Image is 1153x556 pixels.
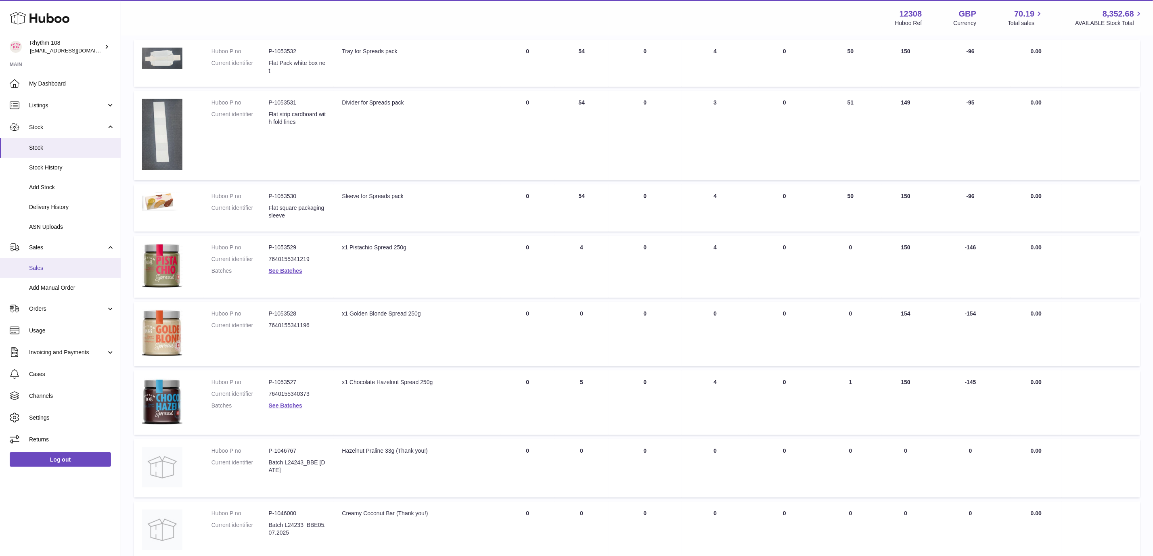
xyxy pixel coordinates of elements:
[881,302,931,366] td: 154
[682,236,749,298] td: 4
[342,244,492,251] div: x1 Pistachio Spread 250g
[211,510,269,517] dt: Huboo P no
[269,255,326,263] dd: 7640155341219
[500,184,555,232] td: 0
[609,184,681,232] td: 0
[820,370,881,435] td: 1
[555,370,609,435] td: 5
[211,322,269,329] dt: Current identifier
[930,302,1011,366] td: -154
[820,184,881,232] td: 50
[142,447,182,487] img: product image
[682,184,749,232] td: 4
[269,192,326,200] dd: P-1053530
[142,244,182,288] img: product image
[1014,8,1034,19] span: 70.19
[820,439,881,497] td: 0
[682,370,749,435] td: 4
[342,310,492,318] div: x1 Golden Blonde Spread 250g
[342,48,492,55] div: Tray for Spreads pack
[930,439,1011,497] td: 0
[269,204,326,219] dd: Flat square packaging sleeve
[783,447,786,454] span: 0
[29,164,115,171] span: Stock History
[269,447,326,455] dd: P-1046767
[29,305,106,313] span: Orders
[342,99,492,107] div: Divider for Spreads pack
[30,47,119,54] span: [EMAIL_ADDRESS][DOMAIN_NAME]
[10,452,111,467] a: Log out
[29,436,115,443] span: Returns
[1008,19,1044,27] span: Total sales
[1008,8,1044,27] a: 70.19 Total sales
[500,91,555,181] td: 0
[29,327,115,334] span: Usage
[1103,8,1134,19] span: 8,352.68
[959,8,976,19] strong: GBP
[881,184,931,232] td: 150
[930,370,1011,435] td: -145
[555,439,609,497] td: 0
[211,390,269,398] dt: Current identifier
[682,91,749,181] td: 3
[820,236,881,298] td: 0
[29,80,115,88] span: My Dashboard
[555,236,609,298] td: 4
[783,244,786,251] span: 0
[269,402,302,409] a: See Batches
[342,447,492,455] div: Hazelnut Praline 33g (Thank you!)
[269,111,326,126] dd: Flat strip cardboard with fold lines
[211,521,269,537] dt: Current identifier
[269,390,326,398] dd: 7640155340373
[211,244,269,251] dt: Huboo P no
[1031,447,1042,454] span: 0.00
[269,244,326,251] dd: P-1053529
[930,184,1011,232] td: -96
[820,302,881,366] td: 0
[211,267,269,275] dt: Batches
[682,302,749,366] td: 0
[211,310,269,318] dt: Huboo P no
[783,310,786,317] span: 0
[1031,99,1042,106] span: 0.00
[783,379,786,385] span: 0
[30,39,103,54] div: Rhythm 108
[211,255,269,263] dt: Current identifier
[783,99,786,106] span: 0
[269,99,326,107] dd: P-1053531
[930,40,1011,87] td: -96
[820,91,881,181] td: 51
[1075,19,1143,27] span: AVAILABLE Stock Total
[10,41,22,53] img: orders@rhythm108.com
[881,370,931,435] td: 150
[269,378,326,386] dd: P-1053527
[29,203,115,211] span: Delivery History
[142,48,182,69] img: product image
[269,459,326,474] dd: Batch L24243_BBE [DATE]
[142,99,182,171] img: product image
[609,302,681,366] td: 0
[211,402,269,410] dt: Batches
[1031,48,1042,54] span: 0.00
[1031,379,1042,385] span: 0.00
[555,40,609,87] td: 54
[500,302,555,366] td: 0
[29,223,115,231] span: ASN Uploads
[954,19,977,27] div: Currency
[142,378,182,425] img: product image
[142,310,182,356] img: product image
[500,236,555,298] td: 0
[930,236,1011,298] td: -146
[142,192,182,211] img: product image
[342,378,492,386] div: x1 Chocolate Hazelnut Spread 250g
[211,447,269,455] dt: Huboo P no
[609,370,681,435] td: 0
[269,521,326,537] dd: Batch L24233_BBE05.07.2025
[269,48,326,55] dd: P-1053532
[29,144,115,152] span: Stock
[500,40,555,87] td: 0
[682,439,749,497] td: 0
[555,302,609,366] td: 0
[211,459,269,474] dt: Current identifier
[29,264,115,272] span: Sales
